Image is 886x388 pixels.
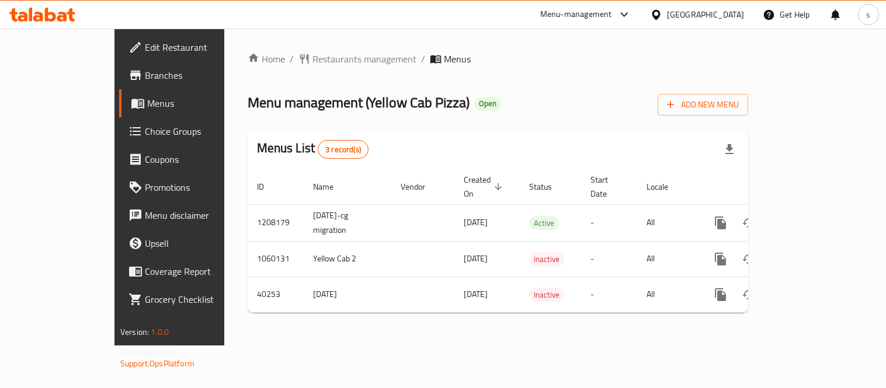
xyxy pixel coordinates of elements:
[248,169,828,313] table: enhanced table
[540,8,612,22] div: Menu-management
[474,99,501,109] span: Open
[290,52,294,66] li: /
[529,180,567,194] span: Status
[145,152,253,166] span: Coupons
[145,208,253,222] span: Menu disclaimer
[464,251,488,266] span: [DATE]
[647,180,683,194] span: Locale
[248,241,304,277] td: 1060131
[304,204,391,241] td: [DATE]-cg migration
[581,241,637,277] td: -
[581,277,637,312] td: -
[667,8,744,21] div: [GEOGRAPHIC_DATA]
[707,245,735,273] button: more
[529,253,564,266] span: Inactive
[637,241,697,277] td: All
[866,8,870,21] span: s
[464,173,506,201] span: Created On
[735,281,763,309] button: Change Status
[304,241,391,277] td: Yellow Cab 2
[658,94,748,116] button: Add New Menu
[120,344,174,359] span: Get support on:
[421,52,425,66] li: /
[248,89,470,116] span: Menu management ( Yellow Cab Pizza )
[257,139,369,159] h2: Menus List
[119,173,262,201] a: Promotions
[119,33,262,61] a: Edit Restaurant
[318,140,369,159] div: Total records count
[474,97,501,111] div: Open
[464,286,488,302] span: [DATE]
[464,215,488,230] span: [DATE]
[304,277,391,312] td: [DATE]
[581,204,637,241] td: -
[120,324,149,340] span: Version:
[529,216,559,230] span: Active
[735,245,763,273] button: Change Status
[119,117,262,145] a: Choice Groups
[145,68,253,82] span: Branches
[120,356,194,371] a: Support.OpsPlatform
[637,277,697,312] td: All
[119,201,262,229] a: Menu disclaimer
[529,288,564,302] span: Inactive
[715,135,743,163] div: Export file
[697,169,828,205] th: Actions
[298,52,416,66] a: Restaurants management
[119,145,262,173] a: Coupons
[529,216,559,230] div: Active
[313,180,349,194] span: Name
[145,236,253,250] span: Upsell
[529,252,564,266] div: Inactive
[444,52,471,66] span: Menus
[119,89,262,117] a: Menus
[145,180,253,194] span: Promotions
[145,40,253,54] span: Edit Restaurant
[248,52,285,66] a: Home
[119,61,262,89] a: Branches
[312,52,416,66] span: Restaurants management
[667,97,739,112] span: Add New Menu
[707,209,735,237] button: more
[145,124,253,138] span: Choice Groups
[735,209,763,237] button: Change Status
[590,173,623,201] span: Start Date
[147,96,253,110] span: Menus
[248,52,748,66] nav: breadcrumb
[248,204,304,241] td: 1208179
[151,324,169,340] span: 1.0.0
[119,257,262,285] a: Coverage Report
[637,204,697,241] td: All
[145,264,253,278] span: Coverage Report
[119,285,262,313] a: Grocery Checklist
[401,180,440,194] span: Vendor
[145,292,253,306] span: Grocery Checklist
[119,229,262,257] a: Upsell
[248,277,304,312] td: 40253
[257,180,279,194] span: ID
[707,281,735,309] button: more
[318,144,368,155] span: 3 record(s)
